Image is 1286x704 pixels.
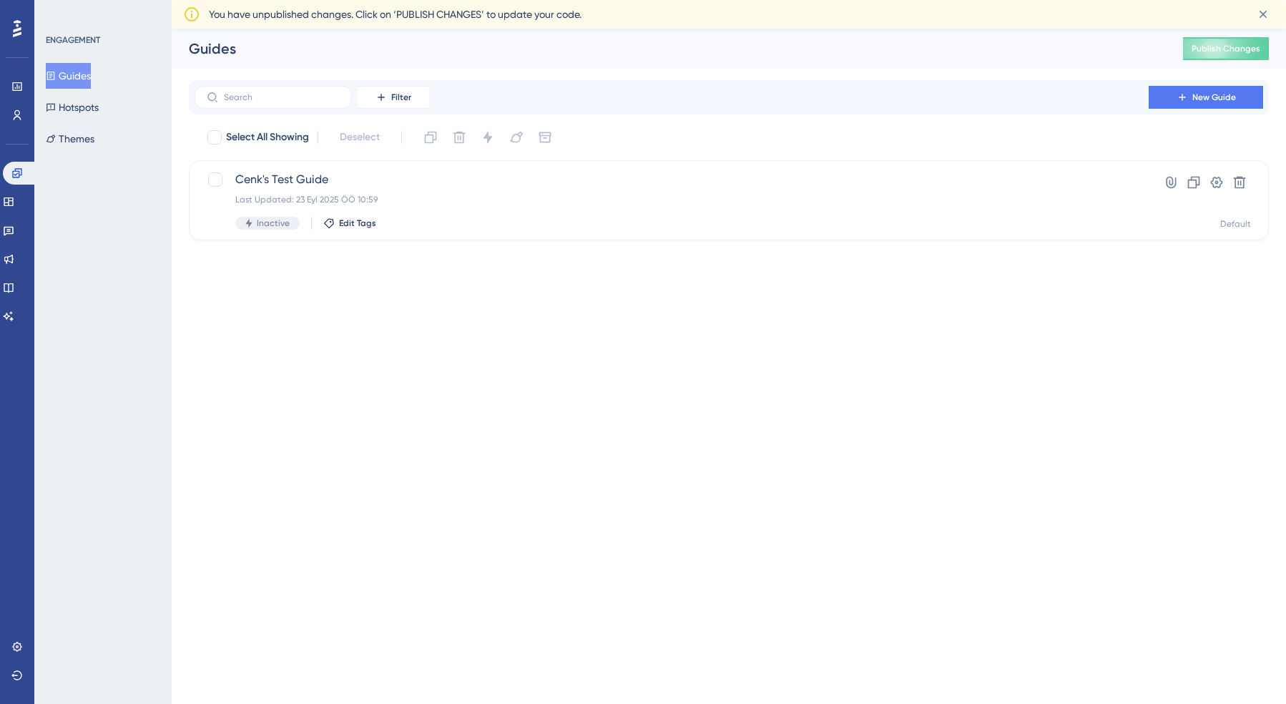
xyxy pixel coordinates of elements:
span: Filter [391,92,411,103]
span: Deselect [340,129,380,146]
div: Default [1220,218,1251,230]
button: New Guide [1149,86,1263,109]
span: Edit Tags [339,217,376,229]
button: Publish Changes [1183,37,1269,60]
span: Select All Showing [226,129,309,146]
div: ENGAGEMENT [46,34,100,46]
button: Guides [46,63,91,89]
input: Search [224,92,340,102]
button: Themes [46,126,94,152]
div: Last Updated: 23 Eyl 2025 ÖÖ 10:59 [235,194,1108,205]
button: Deselect [327,124,393,150]
span: New Guide [1192,92,1236,103]
button: Filter [358,86,429,109]
button: Hotspots [46,94,99,120]
span: Publish Changes [1192,43,1260,54]
span: You have unpublished changes. Click on ‘PUBLISH CHANGES’ to update your code. [209,6,581,23]
span: Inactive [257,217,290,229]
div: Guides [189,39,1147,59]
span: Cenk's Test Guide [235,171,1108,188]
button: Edit Tags [323,217,376,229]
